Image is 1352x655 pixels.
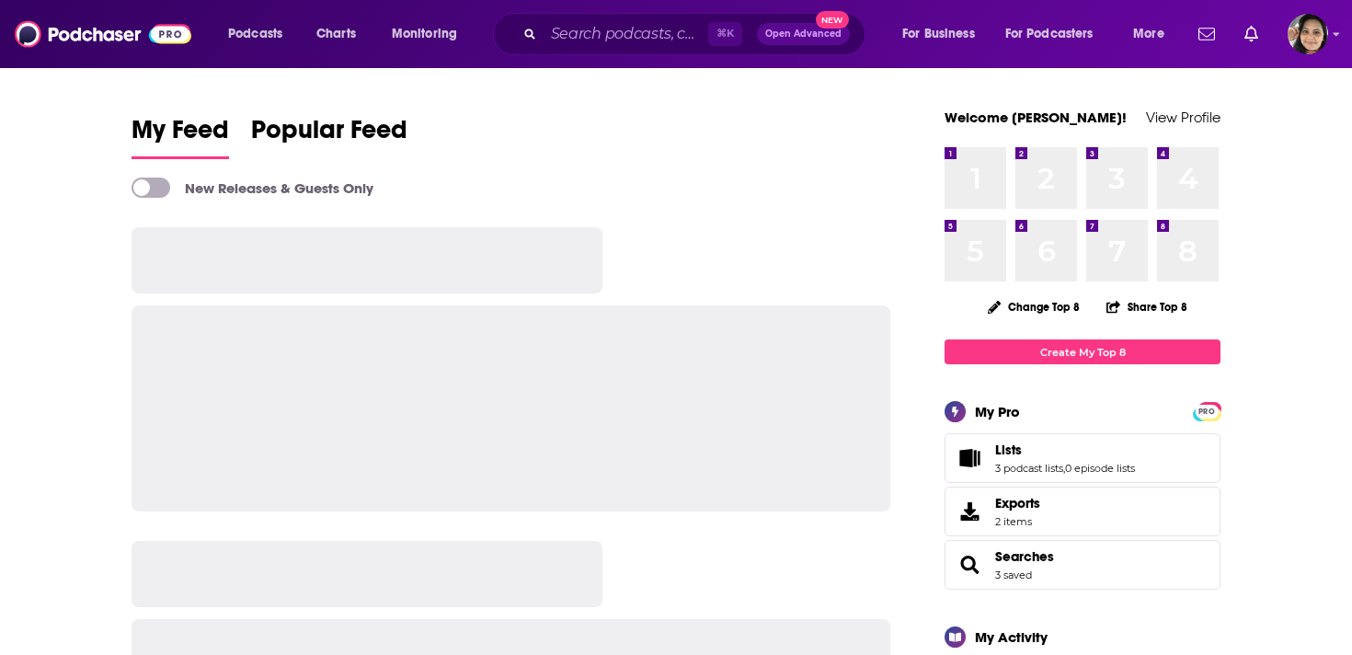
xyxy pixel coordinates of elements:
span: Exports [995,495,1040,511]
button: open menu [1120,19,1187,49]
a: New Releases & Guests Only [132,178,373,198]
span: ⌘ K [708,22,742,46]
input: Search podcasts, credits, & more... [544,19,708,49]
span: 2 items [995,515,1040,528]
span: Lists [995,442,1022,458]
a: Lists [995,442,1135,458]
span: My Feed [132,114,229,156]
span: Searches [945,540,1220,590]
a: Show notifications dropdown [1191,18,1222,50]
a: Exports [945,487,1220,536]
button: Share Top 8 [1106,289,1188,325]
span: Logged in as shelbyjanner [1288,14,1328,54]
span: Podcasts [228,21,282,47]
a: Charts [304,19,367,49]
a: 0 episode lists [1065,462,1135,475]
button: Change Top 8 [977,295,1091,318]
span: Exports [951,499,988,524]
a: Searches [951,552,988,578]
span: For Business [902,21,975,47]
div: My Activity [975,628,1048,646]
button: open menu [215,19,306,49]
span: Charts [316,21,356,47]
a: Welcome [PERSON_NAME]! [945,109,1127,126]
span: Monitoring [392,21,457,47]
button: Show profile menu [1288,14,1328,54]
span: For Podcasters [1005,21,1094,47]
button: open menu [379,19,481,49]
span: Popular Feed [251,114,407,156]
a: 3 saved [995,569,1032,581]
button: open menu [889,19,998,49]
div: Search podcasts, credits, & more... [510,13,883,55]
a: Show notifications dropdown [1237,18,1266,50]
img: Podchaser - Follow, Share and Rate Podcasts [15,17,191,52]
button: open menu [993,19,1120,49]
a: Lists [951,445,988,471]
a: View Profile [1146,109,1220,126]
div: My Pro [975,403,1020,420]
span: New [816,11,849,29]
a: PRO [1196,404,1218,418]
span: Lists [945,433,1220,483]
span: PRO [1196,405,1218,419]
a: My Feed [132,114,229,159]
span: Open Advanced [765,29,842,39]
a: Searches [995,548,1054,565]
span: More [1133,21,1164,47]
button: Open AdvancedNew [757,23,850,45]
a: Create My Top 8 [945,339,1220,364]
span: , [1063,462,1065,475]
img: User Profile [1288,14,1328,54]
a: Popular Feed [251,114,407,159]
a: 3 podcast lists [995,462,1063,475]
